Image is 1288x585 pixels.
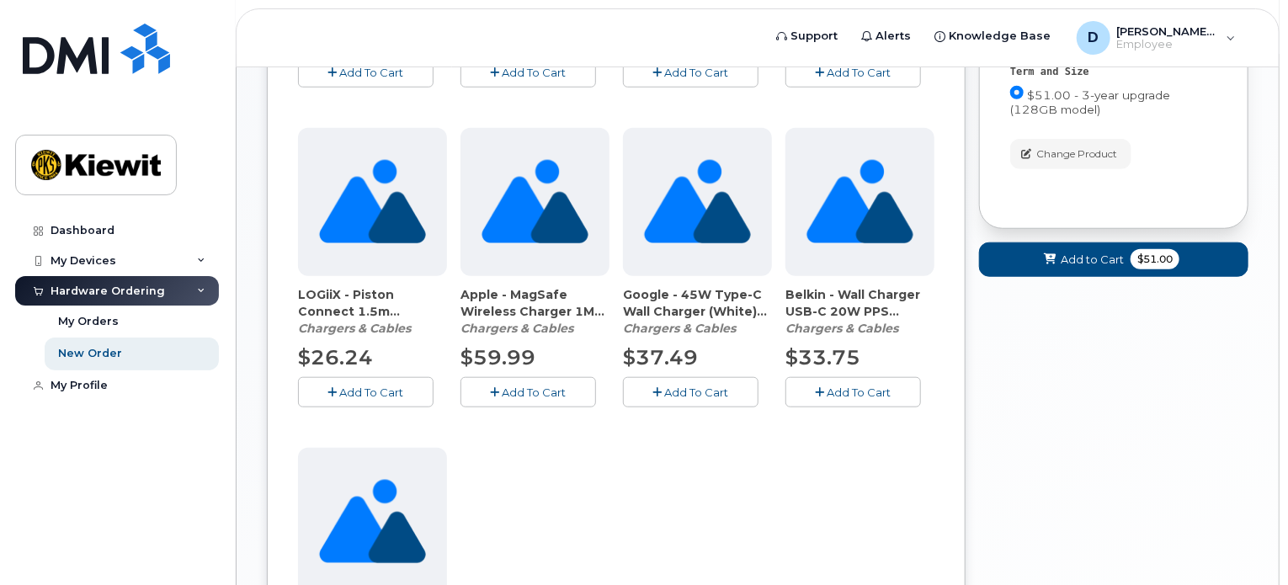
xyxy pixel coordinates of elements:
[828,66,891,79] span: Add To Cart
[298,377,434,407] button: Add To Cart
[806,128,913,276] img: no_image_found-2caef05468ed5679b831cfe6fc140e25e0c280774317ffc20a367ab7fd17291e.png
[298,321,411,336] em: Chargers & Cables
[923,19,1063,53] a: Knowledge Base
[644,128,751,276] img: no_image_found-2caef05468ed5679b831cfe6fc140e25e0c280774317ffc20a367ab7fd17291e.png
[1010,86,1024,99] input: $51.00 - 3-year upgrade (128GB model)
[785,377,921,407] button: Add To Cart
[460,286,609,320] span: Apple - MagSafe Wireless Charger 1M (White) (91385)
[979,242,1248,277] button: Add to Cart $51.00
[1131,249,1179,269] span: $51.00
[785,286,934,320] span: Belkin - Wall Charger USB-C 20W PPS (White) (91320)
[460,57,596,87] button: Add To Cart
[503,66,567,79] span: Add To Cart
[665,386,729,399] span: Add To Cart
[1010,88,1170,116] span: $51.00 - 3-year upgrade (128GB model)
[950,28,1051,45] span: Knowledge Base
[623,345,698,370] span: $37.49
[623,286,772,337] div: Google - 45W Type-C Wall Charger (White) (91256)
[785,57,921,87] button: Add To Cart
[298,345,373,370] span: $26.24
[1036,146,1117,162] span: Change Product
[785,286,934,337] div: Belkin - Wall Charger USB-C 20W PPS (White) (91320)
[785,321,898,336] em: Chargers & Cables
[765,19,850,53] a: Support
[785,345,860,370] span: $33.75
[623,377,758,407] button: Add To Cart
[298,286,447,320] span: LOGiiX - Piston Connect 1.5m MagSafe Charger (white) (89045)
[460,345,535,370] span: $59.99
[828,386,891,399] span: Add To Cart
[460,286,609,337] div: Apple - MagSafe Wireless Charger 1M (White) (91385)
[1010,65,1217,79] div: Term and Size
[1061,252,1124,268] span: Add to Cart
[623,286,772,320] span: Google - 45W Type-C Wall Charger (White) (91256)
[298,57,434,87] button: Add To Cart
[340,386,404,399] span: Add To Cart
[340,66,404,79] span: Add To Cart
[665,66,729,79] span: Add To Cart
[298,286,447,337] div: LOGiiX - Piston Connect 1.5m MagSafe Charger (white) (89045)
[850,19,923,53] a: Alerts
[1088,28,1099,48] span: D
[319,128,426,276] img: no_image_found-2caef05468ed5679b831cfe6fc140e25e0c280774317ffc20a367ab7fd17291e.png
[623,321,736,336] em: Chargers & Cables
[1117,24,1218,38] span: [PERSON_NAME].[PERSON_NAME]
[623,57,758,87] button: Add To Cart
[876,28,912,45] span: Alerts
[1010,139,1131,168] button: Change Product
[1215,512,1275,572] iframe: Messenger Launcher
[1065,21,1248,55] div: Dalton.McChesney
[791,28,838,45] span: Support
[460,377,596,407] button: Add To Cart
[503,386,567,399] span: Add To Cart
[460,321,573,336] em: Chargers & Cables
[482,128,588,276] img: no_image_found-2caef05468ed5679b831cfe6fc140e25e0c280774317ffc20a367ab7fd17291e.png
[1117,38,1218,51] span: Employee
